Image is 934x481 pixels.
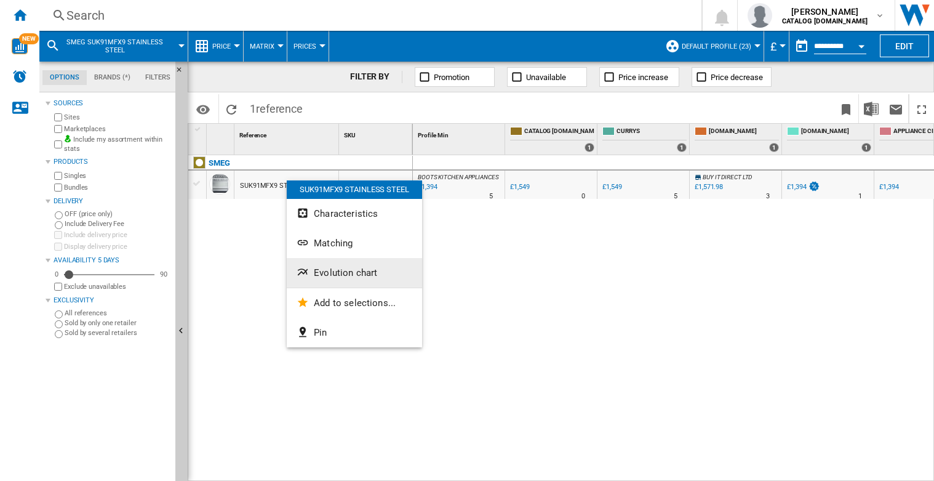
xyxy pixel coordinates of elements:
span: Evolution chart [314,267,377,278]
button: Matching [287,228,422,258]
button: Characteristics [287,199,422,228]
span: Pin [314,327,327,338]
button: Add to selections... [287,288,422,318]
div: SUK91MFX9 STAINLESS STEEL [287,180,422,199]
span: Add to selections... [314,297,396,309]
span: Matching [314,238,353,249]
button: Evolution chart [287,258,422,288]
span: Characteristics [314,208,378,219]
button: Pin... [287,318,422,347]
